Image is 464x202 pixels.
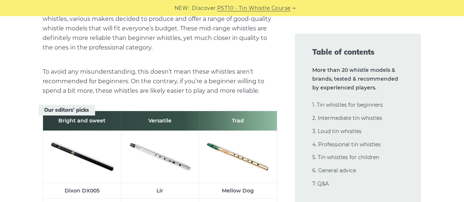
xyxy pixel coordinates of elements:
[313,167,356,174] a: 6. General advice
[313,128,362,135] a: 3. Loud tin whistles
[121,111,199,131] th: Versatile
[217,4,291,12] a: PST10 - Tin Whistle Course
[313,115,382,121] a: 2. Intermediate tin whistles
[129,135,191,176] img: Lir Tin Whistle Preview
[313,47,404,57] span: Table of contents
[313,154,380,161] a: 5. Tin whistles for children
[43,111,121,131] th: Bright and sweet
[313,180,329,187] a: 7. Q&A
[121,183,199,199] td: Lir
[313,67,399,91] strong: More than 20 whistle models & brands, tested & recommended by experienced players.
[175,4,190,12] span: NEW:
[43,5,277,52] p: Since there has always been a gap between entry-level and professional whistles, various makers d...
[192,4,216,12] span: Discover
[313,102,383,108] a: 1. Tin whistles for beginners
[313,141,381,148] a: 4. Professional tin whistles
[206,135,269,176] img: Mellow Dog Tin Whistle Preview
[43,67,277,96] p: To avoid any misunderstanding, this doesn’t mean these whistles aren’t recommended for beginners....
[39,105,95,115] span: Our editors’ picks
[199,111,277,131] th: Trad
[43,183,121,199] td: Dixon DX005
[199,183,277,199] td: Mellow Dog
[51,135,114,176] img: Tony Dixon DX005 Tin Whistle Preview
